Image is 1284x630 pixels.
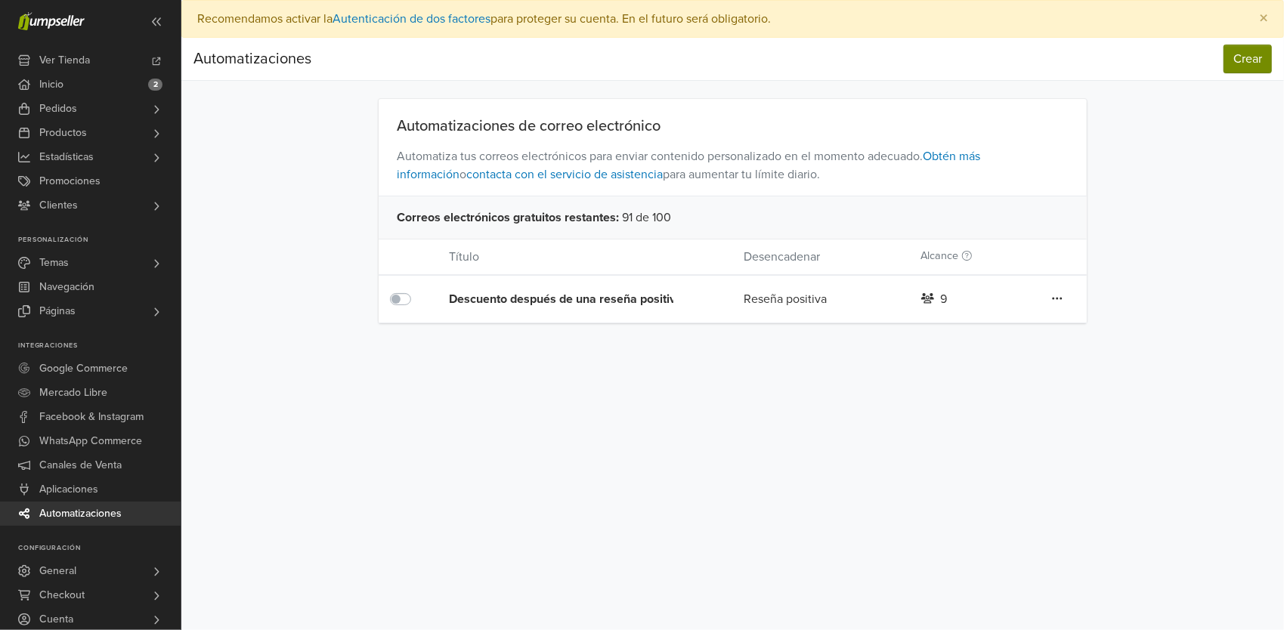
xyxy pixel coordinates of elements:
[39,453,122,477] span: Canales de Venta
[1259,8,1268,29] span: ×
[39,48,90,73] span: Ver Tienda
[940,290,947,308] div: 9
[39,559,76,583] span: General
[379,196,1087,239] div: 91 de 100
[39,275,94,299] span: Navegación
[333,11,490,26] a: Autenticación de dos factores
[39,121,87,145] span: Productos
[921,248,972,264] label: Alcance
[379,135,1087,196] span: Automatiza tus correos electrónicos para enviar contenido personalizado en el momento adecuado. o...
[466,167,663,182] a: contacta con el servicio de asistencia
[18,236,181,245] p: Personalización
[39,502,122,526] span: Automatizaciones
[39,357,128,381] span: Google Commerce
[1244,1,1283,37] button: Close
[732,290,909,308] div: Reseña positiva
[39,405,144,429] span: Facebook & Instagram
[39,583,85,607] span: Checkout
[39,97,77,121] span: Pedidos
[397,208,619,227] span: Correos electrónicos gratuitos restantes :
[39,381,107,405] span: Mercado Libre
[732,248,909,266] div: Desencadenar
[148,79,162,91] span: 2
[39,251,69,275] span: Temas
[438,248,732,266] div: Título
[18,544,181,553] p: Configuración
[193,44,311,74] div: Automatizaciones
[18,341,181,351] p: Integraciones
[39,193,78,218] span: Clientes
[39,145,94,169] span: Estadísticas
[39,299,76,323] span: Páginas
[39,73,63,97] span: Inicio
[379,117,1087,135] div: Automatizaciones de correo electrónico
[39,477,98,502] span: Aplicaciones
[39,429,142,453] span: WhatsApp Commerce
[1224,45,1272,73] button: Crear
[449,290,685,308] div: Descuento después de una reseña positiva
[39,169,101,193] span: Promociones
